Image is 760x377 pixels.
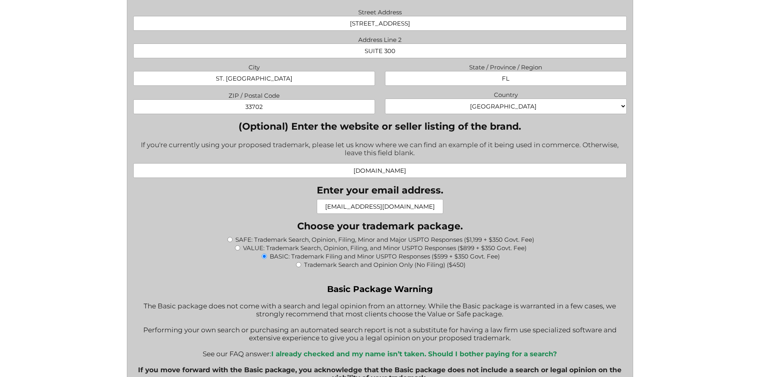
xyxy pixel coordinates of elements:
label: Address Line 2 [133,34,627,43]
a: I already checked and my name isn’t taken. Should I bother paying for a search? [271,350,557,358]
input: Examples: techstuff.com, techstuff.com/shop [133,163,627,178]
label: ZIP / Postal Code [133,90,375,99]
label: Trademark Search and Opinion Only (No Filing) ($450) [304,261,466,268]
label: Enter your email address. [317,184,443,196]
label: VALUE: Trademark Search, Opinion, Filing, and Minor USPTO Responses ($899 + $350 Govt. Fee) [243,244,527,252]
label: Country [385,89,627,99]
label: SAFE: Trademark Search, Opinion, Filing, Minor and Major USPTO Responses ($1,199 + $350 Govt. Fee) [235,236,534,243]
label: State / Province / Region [385,61,627,71]
strong: Basic Package Warning [327,284,433,294]
label: BASIC: Trademark Filing and Minor USPTO Responses ($599 + $350 Govt. Fee) [270,253,500,260]
legend: Choose your trademark package. [297,220,463,232]
label: City [133,61,375,71]
label: Street Address [133,6,627,16]
label: (Optional) Enter the website or seller listing of the brand. [133,120,627,132]
div: If you're currently using your proposed trademark, please let us know where we can find an exampl... [133,136,627,163]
